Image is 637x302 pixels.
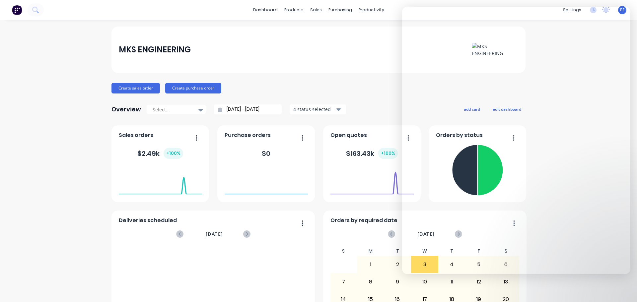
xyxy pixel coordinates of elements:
span: Open quotes [330,131,367,139]
span: Orders by required date [330,216,397,224]
div: T [384,246,411,256]
div: 10 [411,273,438,290]
div: 13 [493,273,519,290]
div: 2 [385,256,411,273]
img: Factory [12,5,22,15]
div: 7 [330,273,357,290]
span: Purchase orders [225,131,271,139]
a: dashboard [250,5,281,15]
div: $ 2.49k [137,148,183,159]
div: + 100 % [378,148,398,159]
div: S [330,246,357,256]
span: [DATE] [206,230,223,238]
div: 8 [357,273,384,290]
div: purchasing [325,5,355,15]
div: $ 163.43k [346,148,398,159]
div: sales [307,5,325,15]
div: 9 [385,273,411,290]
div: + 100 % [164,148,183,159]
div: products [281,5,307,15]
div: 1 [357,256,384,273]
div: MKS ENGINEERING [119,43,191,56]
div: $ 0 [262,149,270,158]
iframe: Intercom live chat [402,7,630,274]
button: Create purchase order [165,83,221,93]
div: 11 [439,273,465,290]
div: productivity [355,5,388,15]
span: Deliveries scheduled [119,216,177,224]
button: Create sales order [111,83,160,93]
button: 4 status selected [290,104,346,114]
div: settings [560,5,585,15]
div: M [357,246,384,256]
span: Sales orders [119,131,153,139]
div: 4 status selected [293,106,335,113]
iframe: Intercom live chat [614,279,630,295]
div: 12 [465,273,492,290]
div: Overview [111,103,141,116]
